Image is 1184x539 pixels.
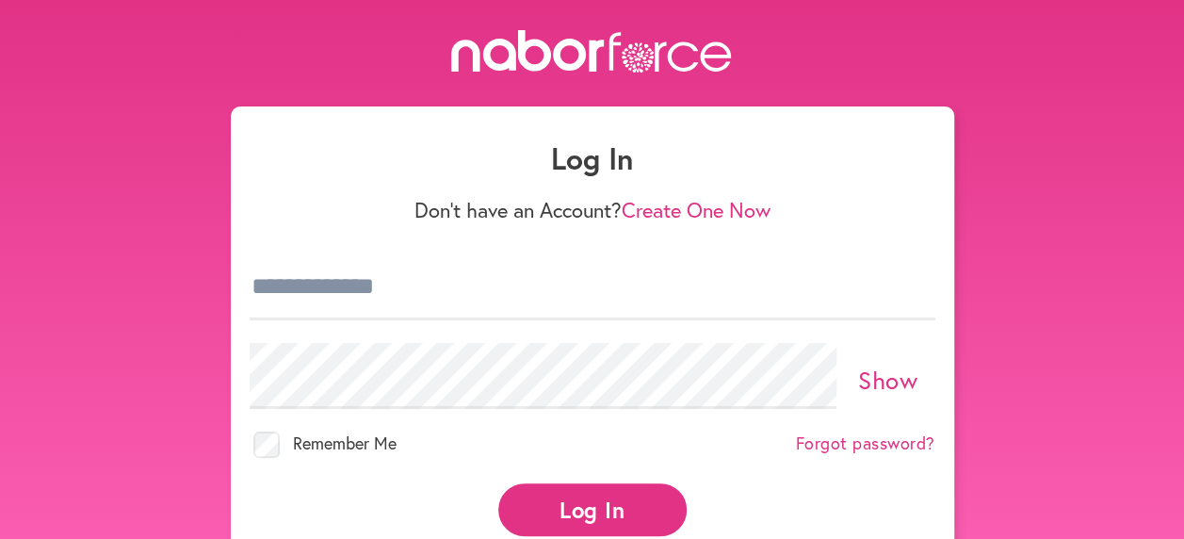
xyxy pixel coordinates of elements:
p: Don't have an Account? [250,198,935,222]
a: Create One Now [622,196,770,223]
button: Log In [498,483,687,535]
h1: Log In [250,140,935,176]
a: Show [858,364,917,396]
span: Remember Me [293,432,397,454]
a: Forgot password? [796,433,935,454]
